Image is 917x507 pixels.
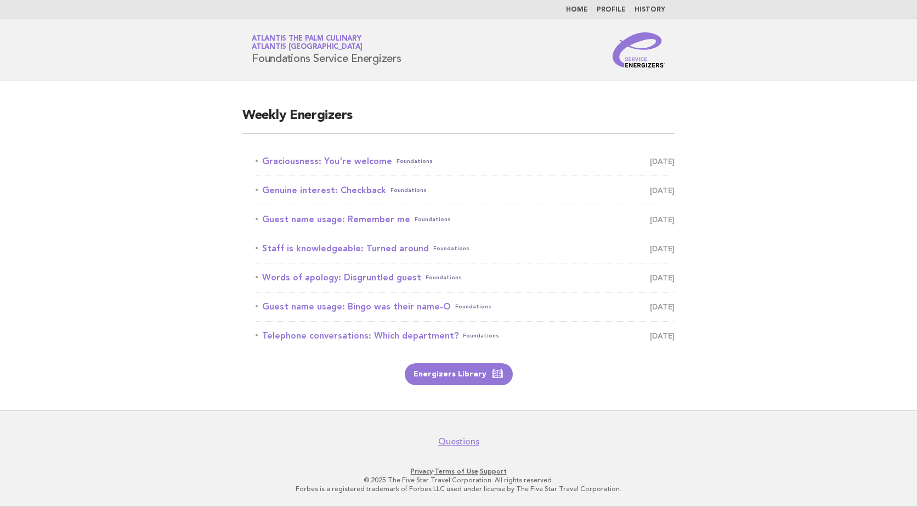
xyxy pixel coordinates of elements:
[252,44,363,51] span: Atlantis [GEOGRAPHIC_DATA]
[650,328,675,343] span: [DATE]
[252,35,363,50] a: Atlantis The Palm CulinaryAtlantis [GEOGRAPHIC_DATA]
[613,32,665,67] img: Service Energizers
[635,7,665,13] a: History
[123,476,794,485] p: © 2025 The Five Star Travel Corporation. All rights reserved.
[256,154,675,169] a: Graciousness: You're welcomeFoundations [DATE]
[650,183,675,198] span: [DATE]
[650,212,675,227] span: [DATE]
[650,299,675,314] span: [DATE]
[566,7,588,13] a: Home
[650,270,675,285] span: [DATE]
[480,467,507,475] a: Support
[650,154,675,169] span: [DATE]
[397,154,433,169] span: Foundations
[438,436,479,447] a: Questions
[256,183,675,198] a: Genuine interest: CheckbackFoundations [DATE]
[597,7,626,13] a: Profile
[256,299,675,314] a: Guest name usage: Bingo was their name-OFoundations [DATE]
[390,183,427,198] span: Foundations
[256,241,675,256] a: Staff is knowledgeable: Turned aroundFoundations [DATE]
[463,328,499,343] span: Foundations
[123,485,794,493] p: Forbes is a registered trademark of Forbes LLC used under license by The Five Star Travel Corpora...
[242,107,675,134] h2: Weekly Energizers
[426,270,462,285] span: Foundations
[256,270,675,285] a: Words of apology: Disgruntled guestFoundations [DATE]
[405,363,513,385] a: Energizers Library
[434,467,478,475] a: Terms of Use
[433,241,469,256] span: Foundations
[256,212,675,227] a: Guest name usage: Remember meFoundations [DATE]
[650,241,675,256] span: [DATE]
[123,467,794,476] p: · ·
[455,299,491,314] span: Foundations
[252,36,401,64] h1: Foundations Service Energizers
[411,467,433,475] a: Privacy
[415,212,451,227] span: Foundations
[256,328,675,343] a: Telephone conversations: Which department?Foundations [DATE]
